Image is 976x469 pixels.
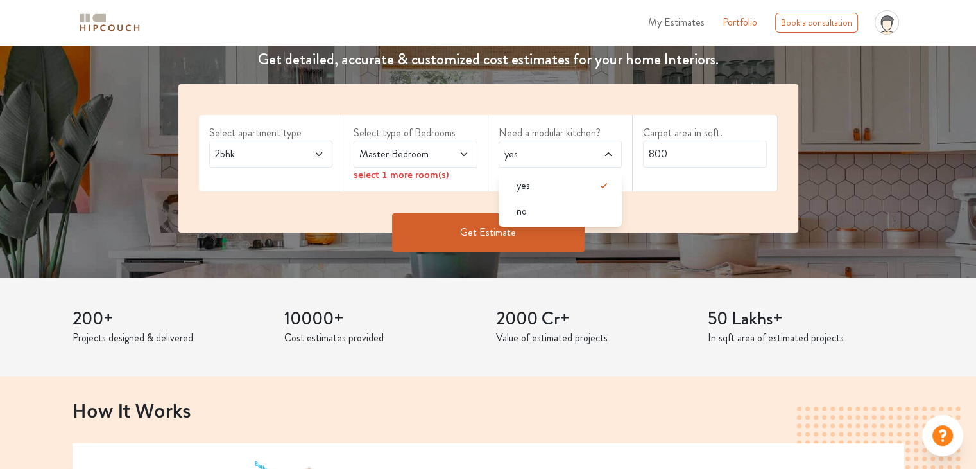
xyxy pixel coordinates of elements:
[392,213,585,252] button: Get Estimate
[517,178,530,193] span: yes
[643,141,767,168] input: Enter area sqft
[284,308,481,330] h3: 10000+
[723,15,757,30] a: Portfolio
[354,168,477,181] div: select 1 more room(s)
[775,13,858,33] div: Book a consultation
[708,308,904,330] h3: 50 Lakhs+
[209,125,333,141] label: Select apartment type
[78,12,142,34] img: logo-horizontal.svg
[73,308,269,330] h3: 200+
[496,330,692,346] p: Value of estimated projects
[502,146,586,162] span: yes
[284,330,481,346] p: Cost estimates provided
[496,308,692,330] h3: 2000 Cr+
[517,204,527,219] span: no
[354,125,477,141] label: Select type of Bedrooms
[73,399,904,421] h2: How It Works
[643,125,767,141] label: Carpet area in sqft.
[73,330,269,346] p: Projects designed & delivered
[708,330,904,346] p: In sqft area of estimated projects
[648,15,705,30] span: My Estimates
[212,146,296,162] span: 2bhk
[171,50,806,69] h4: Get detailed, accurate & customized cost estimates for your home Interiors.
[357,146,441,162] span: Master Bedroom
[78,8,142,37] span: logo-horizontal.svg
[499,125,622,141] label: Need a modular kitchen?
